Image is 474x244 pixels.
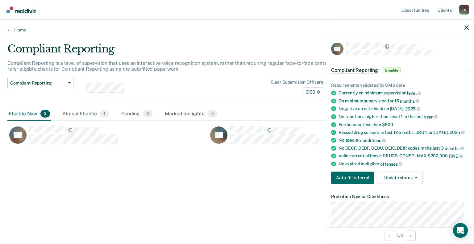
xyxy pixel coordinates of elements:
span: D50 [302,87,324,97]
span: Eligible [383,67,401,73]
div: No expired ineligible [339,161,469,167]
span: Compliant Reporting [10,81,66,86]
span: conditions [360,138,385,143]
div: Open Intercom Messenger [453,223,468,238]
a: Home [7,27,467,33]
span: 2025 [405,106,420,111]
span: year [424,114,438,119]
div: J S [459,5,469,14]
div: Pending [120,107,154,121]
span: 2025 [450,130,464,135]
button: Next Opportunity [406,230,416,240]
span: 2 [40,110,50,118]
div: Clear supervision officers [271,80,323,85]
div: Passed drug screens in last 12 months: DRUN on [DATE], [339,130,469,135]
button: Previous Opportunity [384,230,394,240]
div: No special [339,138,469,143]
img: Recidiviz [6,6,36,13]
div: Negative arrest check on [DATE], [339,106,469,112]
div: Compliant Reporting [7,43,363,60]
span: level [407,90,421,95]
button: Auto-fill referral [331,172,374,184]
span: months [445,146,464,151]
div: Valid current offense: DRUGS: CONSP. - MAX $200,000 [339,153,469,159]
span: 1 [100,110,109,118]
span: 0 [143,110,152,118]
div: Currently on minimum supervision [339,90,469,96]
a: Navigate to form link [331,172,376,184]
div: Requirements validated by OMS data [331,83,469,88]
div: Fee balance less than [339,122,469,127]
div: Compliant ReportingEligible [326,60,474,80]
dt: Probation Special Conditions [331,194,469,199]
div: CaseloadOpportunityCell-00569289 [7,126,208,151]
span: offenses [380,161,402,166]
button: Update status [379,172,422,184]
span: 0 [208,110,217,118]
span: FINE [449,154,463,159]
button: Profile dropdown button [459,5,469,14]
p: Compliant Reporting is a level of supervision that uses an interactive voice recognition system, ... [7,60,362,72]
span: months [400,98,419,103]
div: Marked Ineligible [164,107,218,121]
div: CaseloadOpportunityCell-00568562 [208,126,409,151]
span: Compliant Reporting [331,67,378,73]
div: Eligible Now [7,107,51,121]
div: 1 / 2 [326,227,474,243]
span: $500 [382,122,393,127]
div: On minimum supervision for 15 [339,98,469,104]
div: Almost Eligible [61,107,110,121]
div: No DECF, DEDF, DEDU, DEIO, DEIR codes in the last 3 [339,145,469,151]
div: No sanctions higher than Level 1 in the last [339,114,469,119]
